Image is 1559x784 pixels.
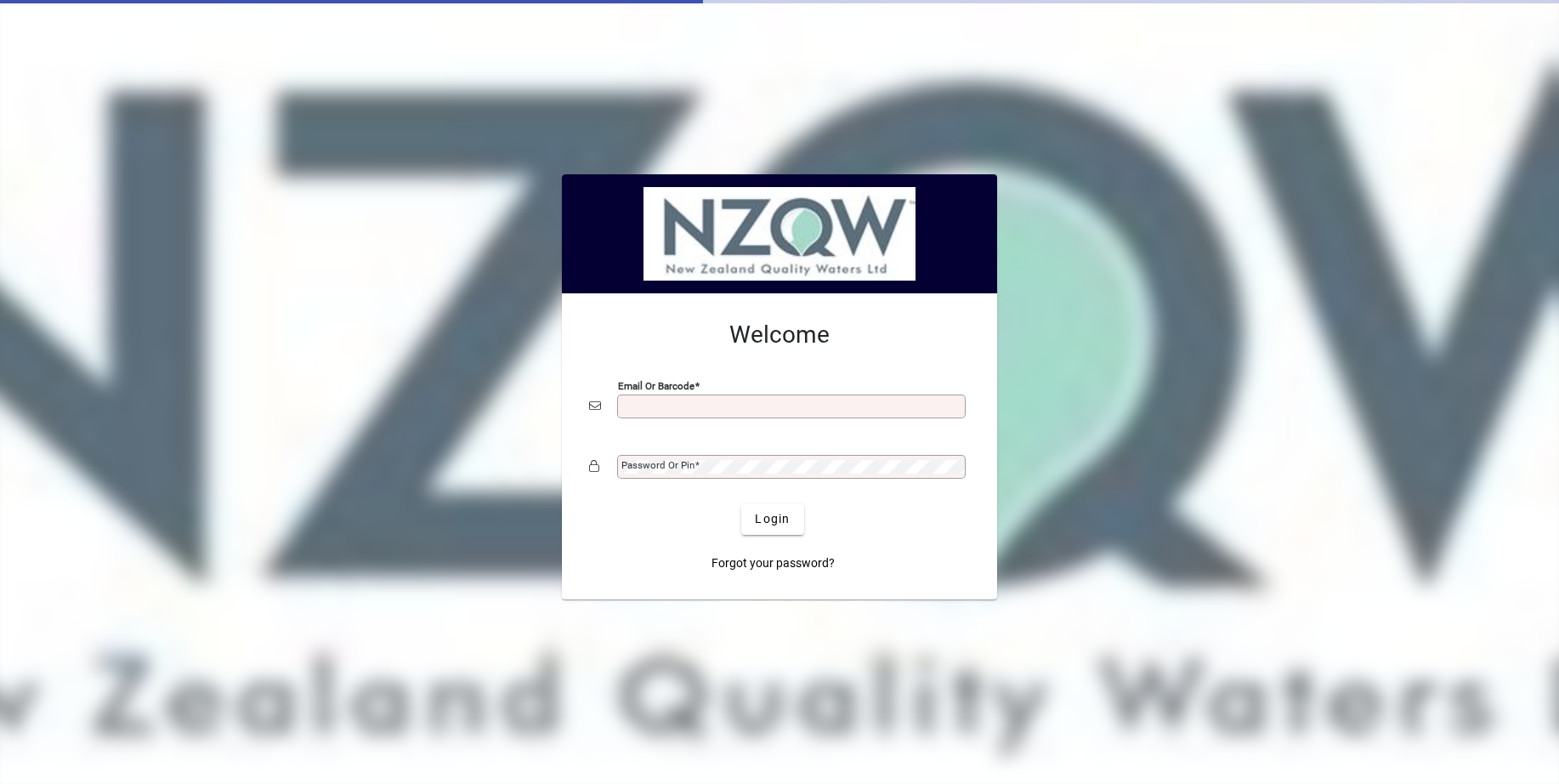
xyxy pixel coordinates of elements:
[711,554,835,572] span: Forgot your password?
[705,548,842,579] a: Forgot your password?
[618,379,694,391] mat-label: Email or Barcode
[621,459,694,471] mat-label: Password or Pin
[589,321,970,349] h2: Welcome
[755,510,790,528] span: Login
[741,504,803,535] button: Login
